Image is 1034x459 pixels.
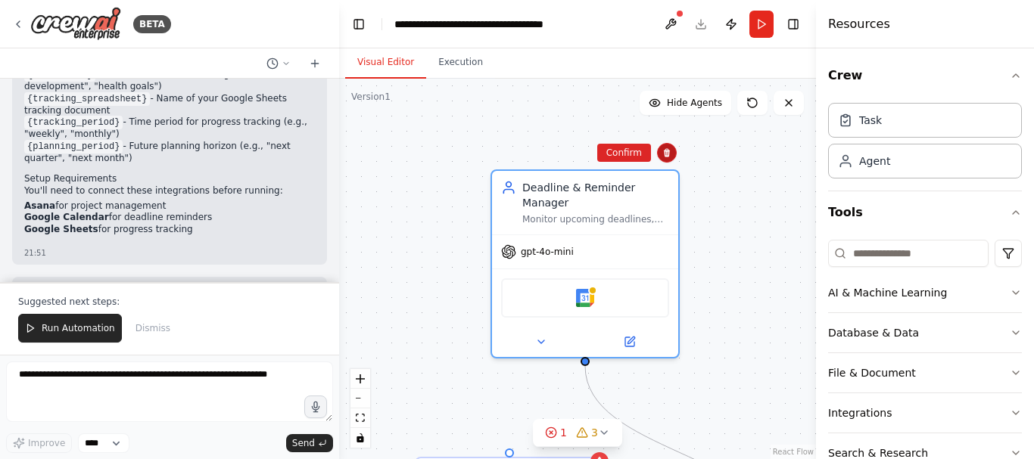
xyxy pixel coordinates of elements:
[24,69,315,93] li: - Your main area of focus (e.g., "career development", "health goals")
[859,113,882,128] div: Task
[304,395,327,418] button: Click to speak your automation idea
[533,419,622,447] button: 13
[24,116,123,129] code: {tracking_period}
[24,200,55,211] strong: Asana
[828,365,916,380] div: File & Document
[773,448,814,456] a: React Flow attribution
[394,17,565,32] nav: breadcrumb
[128,314,178,343] button: Dismiss
[42,322,115,334] span: Run Automation
[24,247,315,259] div: 21:51
[24,185,315,197] p: You'll need to connect these integrations before running:
[24,140,123,154] code: {planning_period}
[6,433,72,453] button: Improve
[350,408,370,428] button: fit view
[522,213,669,225] div: Monitor upcoming deadlines, create strategic reminders for important milestones, and schedule cal...
[260,54,297,73] button: Switch to previous chat
[24,141,315,165] li: - Future planning horizon (e.g., "next quarter", "next month")
[828,313,1022,352] button: Database & Data
[657,143,677,163] button: Delete node
[828,325,919,340] div: Database & Data
[591,425,598,440] span: 3
[350,369,370,389] button: zoom in
[292,437,315,449] span: Send
[28,437,65,449] span: Improve
[576,289,594,307] img: Google Calendar
[828,405,892,420] div: Integrations
[828,54,1022,97] button: Crew
[351,91,391,103] div: Version 1
[286,434,333,452] button: Send
[783,14,804,35] button: Hide right sidebar
[348,14,369,35] button: Hide left sidebar
[828,285,947,300] div: AI & Machine Learning
[350,428,370,448] button: toggle interactivity
[597,144,651,162] button: Confirm
[521,246,574,258] span: gpt-4o-mini
[24,224,315,236] li: for progress tracking
[135,322,170,334] span: Dismiss
[24,116,315,141] li: - Time period for progress tracking (e.g., "weekly", "monthly")
[24,92,150,106] code: {tracking_spreadsheet}
[667,97,722,109] span: Hide Agents
[828,393,1022,433] button: Integrations
[859,154,890,169] div: Agent
[522,180,669,210] div: Deadline & Reminder Manager
[828,191,1022,234] button: Tools
[24,200,315,212] li: for project management
[24,212,315,224] li: for deadline reminders
[828,273,1022,312] button: AI & Machine Learning
[350,369,370,448] div: React Flow controls
[560,425,567,440] span: 1
[24,212,109,222] strong: Google Calendar
[828,97,1022,191] div: Crew
[133,15,171,33] div: BETA
[30,7,121,41] img: Logo
[640,91,731,115] button: Hide Agents
[587,333,672,351] button: Open in side panel
[350,389,370,408] button: zoom out
[345,47,426,79] button: Visual Editor
[828,15,890,33] h4: Resources
[303,54,327,73] button: Start a new chat
[24,173,315,185] h2: Setup Requirements
[24,93,315,117] li: - Name of your Google Sheets tracking document
[18,296,321,308] p: Suggested next steps:
[426,47,495,79] button: Execution
[828,353,1022,392] button: File & Document
[18,314,122,343] button: Run Automation
[24,224,98,234] strong: Google Sheets
[491,169,680,358] div: Deadline & Reminder ManagerMonitor upcoming deadlines, create strategic reminders for important m...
